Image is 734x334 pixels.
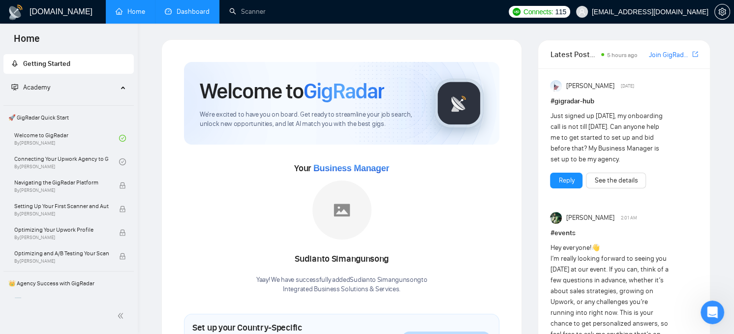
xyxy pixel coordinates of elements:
[566,81,614,91] span: [PERSON_NAME]
[8,4,24,20] img: logo
[313,163,389,173] span: Business Manager
[256,251,428,268] div: Sudianto Simangunsong
[229,7,266,16] a: searchScanner
[200,78,384,104] h1: Welcome to
[591,243,599,252] span: 👋
[304,78,384,104] span: GigRadar
[566,213,614,223] span: [PERSON_NAME]
[692,50,698,58] span: export
[714,8,730,16] a: setting
[558,175,574,186] a: Reply
[513,8,520,16] img: upwork-logo.png
[119,182,126,189] span: lock
[579,8,585,15] span: user
[14,151,119,173] a: Connecting Your Upwork Agency to GigRadarBy[PERSON_NAME]
[550,96,698,107] h1: # gigradar-hub
[14,235,109,241] span: By [PERSON_NAME]
[14,211,109,217] span: By [PERSON_NAME]
[550,173,582,188] button: Reply
[14,127,119,149] a: Welcome to GigRadarBy[PERSON_NAME]
[116,7,145,16] a: homeHome
[550,228,698,239] h1: # events
[14,248,109,258] span: Optimizing and A/B Testing Your Scanner for Better Results
[200,110,419,129] span: We're excited to have you on board. Get ready to streamline your job search, unlock new opportuni...
[14,201,109,211] span: Setting Up Your First Scanner and Auto-Bidder
[11,83,50,91] span: Academy
[586,173,646,188] button: See the details
[14,293,119,315] a: 1️⃣ Start Here
[550,48,598,61] span: Latest Posts from the GigRadar Community
[3,54,134,74] li: Getting Started
[117,311,127,321] span: double-left
[23,83,50,91] span: Academy
[6,31,48,52] span: Home
[119,253,126,260] span: lock
[119,229,126,236] span: lock
[256,275,428,294] div: Yaay! We have successfully added Sudianto Simangunsong to
[256,285,428,294] p: Integrated Business Solutions & Services .
[23,60,70,68] span: Getting Started
[14,187,109,193] span: By [PERSON_NAME]
[607,52,638,59] span: 5 hours ago
[119,206,126,213] span: lock
[14,258,109,264] span: By [PERSON_NAME]
[701,301,724,324] iframe: Intercom live chat
[14,225,109,235] span: Optimizing Your Upwork Profile
[621,82,634,91] span: [DATE]
[621,213,637,222] span: 2:01 AM
[4,273,133,293] span: 👑 Agency Success with GigRadar
[294,163,389,174] span: Your
[119,135,126,142] span: check-circle
[550,212,562,224] img: Vlad
[550,111,669,165] div: Just signed up [DATE], my onboarding call is not till [DATE]. Can anyone help me to get started t...
[4,108,133,127] span: 🚀 GigRadar Quick Start
[434,79,484,128] img: gigradar-logo.png
[555,6,566,17] span: 115
[594,175,638,186] a: See the details
[714,4,730,20] button: setting
[165,7,210,16] a: dashboardDashboard
[11,60,18,67] span: rocket
[715,8,730,16] span: setting
[11,84,18,91] span: fund-projection-screen
[649,50,690,61] a: Join GigRadar Slack Community
[14,178,109,187] span: Navigating the GigRadar Platform
[550,80,562,92] img: Anisuzzaman Khan
[119,158,126,165] span: check-circle
[523,6,553,17] span: Connects:
[312,181,371,240] img: placeholder.png
[692,50,698,59] a: export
